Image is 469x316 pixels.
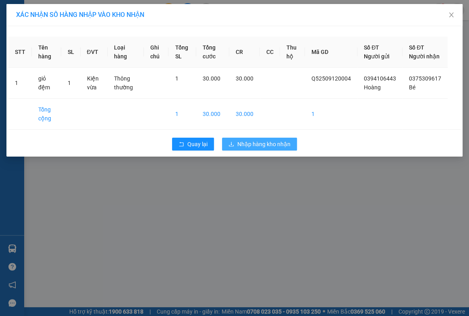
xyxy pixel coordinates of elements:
span: Nhập hàng kho nhận [237,140,291,149]
button: downloadNhập hàng kho nhận [222,138,297,151]
th: CR [229,37,260,68]
span: rollback [178,141,184,148]
span: Bé [409,84,415,91]
span: 1 [175,75,178,82]
th: Tổng cước [196,37,229,68]
span: Q52509120004 [311,75,351,82]
td: 1 [8,68,32,99]
span: 30.000 [236,75,253,82]
span: Người nhận [409,53,440,60]
th: STT [8,37,32,68]
td: 1 [168,99,196,130]
th: Thu hộ [280,37,305,68]
th: Loại hàng [108,37,144,68]
th: ĐVT [81,37,108,68]
th: Tổng SL [168,37,196,68]
span: 0394106443 [364,75,396,82]
span: Số ĐT [364,44,379,51]
th: Tên hàng [32,37,61,68]
span: 30.000 [203,75,220,82]
td: 30.000 [196,99,229,130]
span: Số ĐT [409,44,424,51]
th: Mã GD [305,37,357,68]
span: download [228,141,234,148]
span: close [448,12,454,18]
span: 0375309617 [409,75,441,82]
th: Ghi chú [144,37,168,68]
button: Close [440,4,463,27]
span: Hoàng [364,84,381,91]
span: Người gửi [364,53,390,60]
td: Kiện vừa [81,68,108,99]
span: XÁC NHẬN SỐ HÀNG NHẬP VÀO KHO NHẬN [16,11,144,19]
span: 1 [68,80,71,86]
th: SL [61,37,81,68]
td: giỏ đệm [32,68,61,99]
span: Quay lại [187,140,208,149]
td: 1 [305,99,357,130]
button: rollbackQuay lại [172,138,214,151]
th: CC [260,37,280,68]
td: 30.000 [229,99,260,130]
td: Tổng cộng [32,99,61,130]
td: Thông thường [108,68,144,99]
